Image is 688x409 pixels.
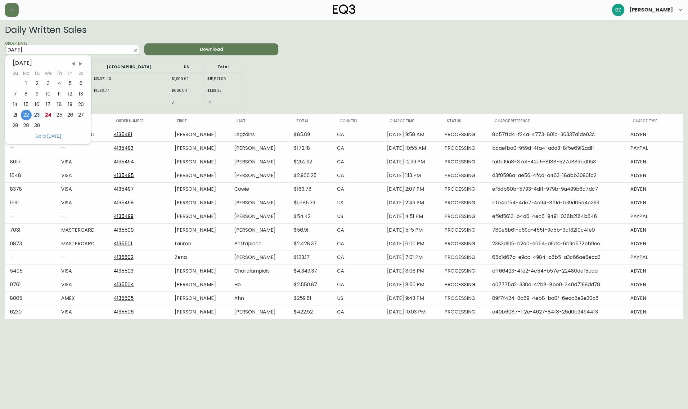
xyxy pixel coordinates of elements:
[23,70,29,76] abbr: Monday
[5,45,129,55] input: mm/dd/yyyy
[43,89,54,99] div: Wed Sep 10 2025
[114,158,134,165] a: 4135494
[76,110,87,120] div: Sat Sep 27 2025
[149,46,274,53] span: Download
[56,196,109,210] td: VISA
[487,278,625,291] td: a07775a2-330d-42b8-8be0-340d7198dd78
[170,169,229,182] td: [PERSON_NAME]
[169,61,204,73] th: US
[56,182,109,196] td: VISA
[625,251,683,264] td: PAYPAL
[229,128,289,141] td: Legzdins
[114,172,134,179] a: 4135495
[625,210,683,223] td: PAYPAL
[205,73,242,84] td: $15,571.05
[439,305,487,319] td: PROCESSING
[289,210,332,223] td: $54.42
[78,61,84,67] span: Next Month
[169,97,204,108] td: 3
[229,182,289,196] td: Cowie
[65,78,76,89] div: Fri Sep 05 2025
[487,305,625,319] td: a40b6087-ff2e-4627-84f8-26d0b94944f3
[229,305,289,319] td: [PERSON_NAME]
[332,210,382,223] td: US
[205,85,242,96] td: $1,112.22
[229,291,289,305] td: Ahn
[382,128,439,141] td: [DATE] 9:58 AM
[170,210,229,223] td: [PERSON_NAME]
[332,155,382,169] td: CA
[5,182,56,196] td: 8378
[439,128,487,141] td: PROCESSING
[114,295,134,302] a: 4135505
[114,308,134,315] a: 4135506
[289,169,332,182] td: $2,966.25
[289,196,332,210] td: $1,685.39
[487,264,625,278] td: cff66423-4fe2-4c54-b57e-22480def5ada
[169,73,204,84] td: $1,999.62
[70,61,76,67] span: Previous Month
[5,25,418,35] h2: Daily Written Sales
[54,99,65,110] div: Thu Sep 18 2025
[170,182,229,196] td: [PERSON_NAME]
[625,291,683,305] td: ADYEN
[10,120,21,131] div: Sun Sep 28 2025
[56,141,109,155] td: —
[56,155,109,169] td: VISA
[170,251,229,264] td: Zena
[439,169,487,182] td: PROCESSING
[229,210,289,223] td: [PERSON_NAME]
[625,278,683,291] td: ADYEN
[170,278,229,291] td: [PERSON_NAME]
[625,128,683,141] td: ADYEN
[170,114,229,128] th: First
[625,264,683,278] td: ADYEN
[229,155,289,169] td: [PERSON_NAME]
[487,291,625,305] td: 89f7f424-8c89-4eb8-ba0f-6eac5e2e20c6
[170,237,229,251] td: Lauren
[439,196,487,210] td: PROCESSING
[439,114,487,128] th: Status
[34,70,40,76] abbr: Tuesday
[114,213,133,220] a: 4135499
[229,196,289,210] td: [PERSON_NAME]
[382,223,439,237] td: [DATE] 5:15 PM
[56,264,109,278] td: VISA
[91,61,168,73] th: [GEOGRAPHIC_DATA]
[439,223,487,237] td: PROCESSING
[229,251,289,264] td: [PERSON_NAME]
[34,133,63,139] button: Go to Today
[439,264,487,278] td: PROCESSING
[21,99,32,110] div: Mon Sep 15 2025
[332,251,382,264] td: CA
[68,70,72,76] abbr: Friday
[32,99,43,110] div: Tue Sep 16 2025
[10,110,21,120] div: Sun Sep 21 2025
[43,110,54,120] div: Wed Sep 24 2025
[170,141,229,155] td: [PERSON_NAME]
[439,278,487,291] td: PROCESSING
[487,169,625,182] td: d3f0598a-ae56-4fcd-a463-18abb30901b2
[289,114,332,128] th: Total
[170,196,229,210] td: [PERSON_NAME]
[625,237,683,251] td: ADYEN
[625,196,683,210] td: ADYEN
[487,196,625,210] td: bfb4af54-4de7-4a94-8f9d-b39d05d4c393
[56,305,109,319] td: VISA
[332,114,382,128] th: Country
[487,223,625,237] td: 780e6b61-c69a-455f-9c5b-3cf3210c41e0
[625,305,683,319] td: ADYEN
[382,169,439,182] td: [DATE] 1:13 PM
[170,305,229,319] td: [PERSON_NAME]
[43,78,54,89] div: Wed Sep 03 2025
[10,99,21,110] div: Sun Sep 14 2025
[629,7,673,12] span: [PERSON_NAME]
[91,85,168,96] td: $1,233.77
[5,169,56,182] td: 1648
[21,89,32,99] div: Mon Sep 08 2025
[32,78,43,89] div: Tue Sep 02 2025
[289,141,332,155] td: $172.18
[56,169,109,182] td: VISA
[54,89,65,99] div: Thu Sep 11 2025
[5,155,56,169] td: 8017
